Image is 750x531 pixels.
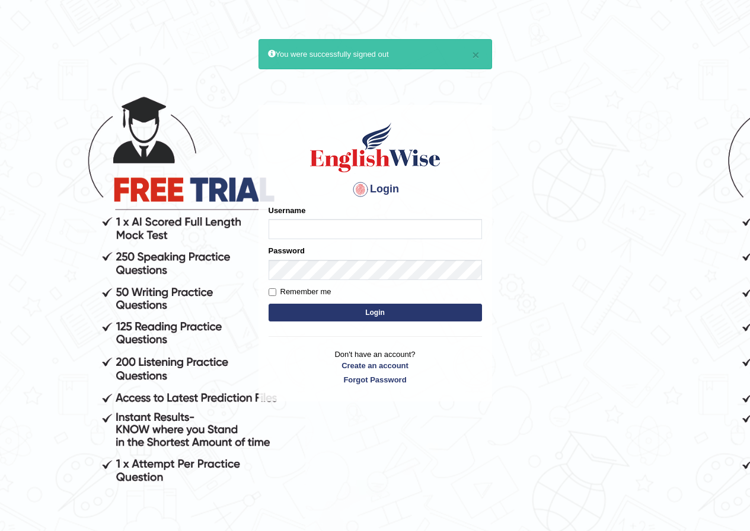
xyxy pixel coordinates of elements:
div: You were successfully signed out [258,39,492,69]
label: Password [269,245,305,256]
button: × [472,49,479,61]
a: Create an account [269,360,482,371]
label: Username [269,205,306,216]
label: Remember me [269,286,331,298]
button: Login [269,304,482,321]
h4: Login [269,180,482,199]
img: Logo of English Wise sign in for intelligent practice with AI [308,121,443,174]
a: Forgot Password [269,374,482,385]
input: Remember me [269,288,276,296]
p: Don't have an account? [269,349,482,385]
